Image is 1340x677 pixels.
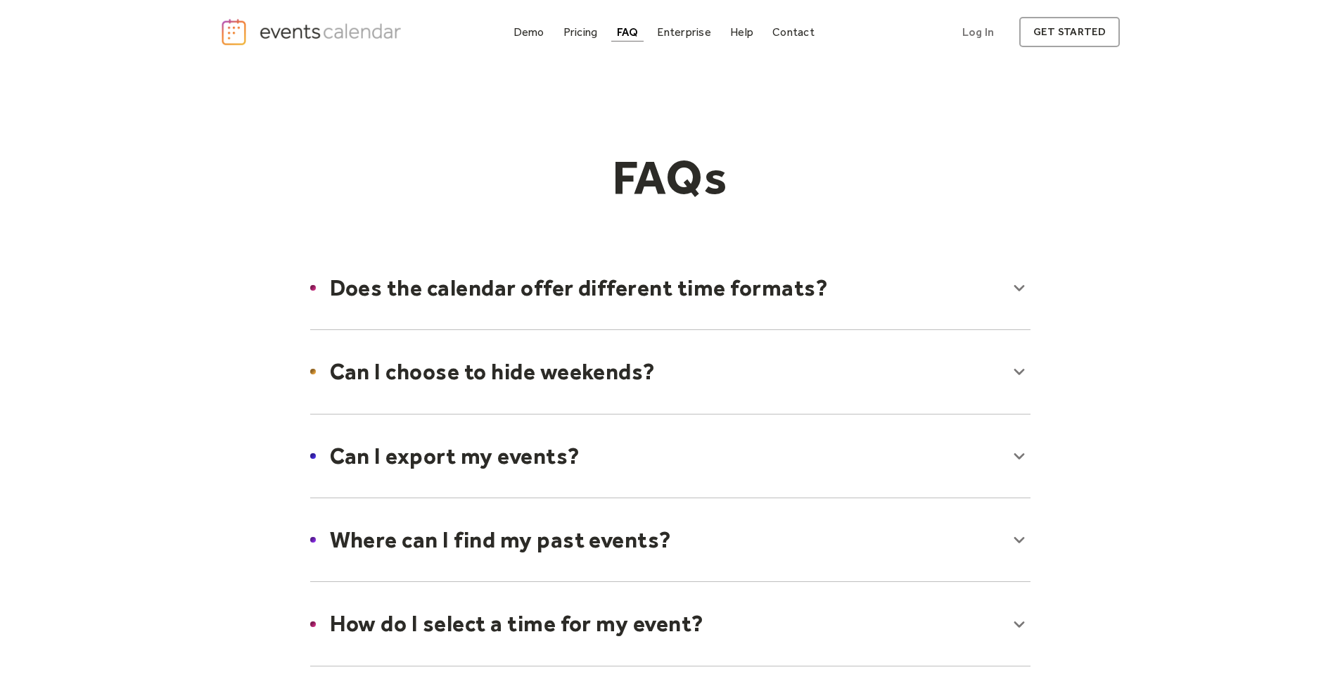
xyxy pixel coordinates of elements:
[558,23,604,42] a: Pricing
[563,28,598,36] div: Pricing
[657,28,710,36] div: Enterprise
[1019,17,1120,47] a: get started
[513,28,544,36] div: Demo
[767,23,820,42] a: Contact
[730,28,753,36] div: Help
[611,23,644,42] a: FAQ
[400,148,940,206] h1: FAQs
[948,17,1008,47] a: Log In
[772,28,815,36] div: Contact
[220,18,406,46] a: home
[508,23,550,42] a: Demo
[725,23,759,42] a: Help
[651,23,716,42] a: Enterprise
[617,28,639,36] div: FAQ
